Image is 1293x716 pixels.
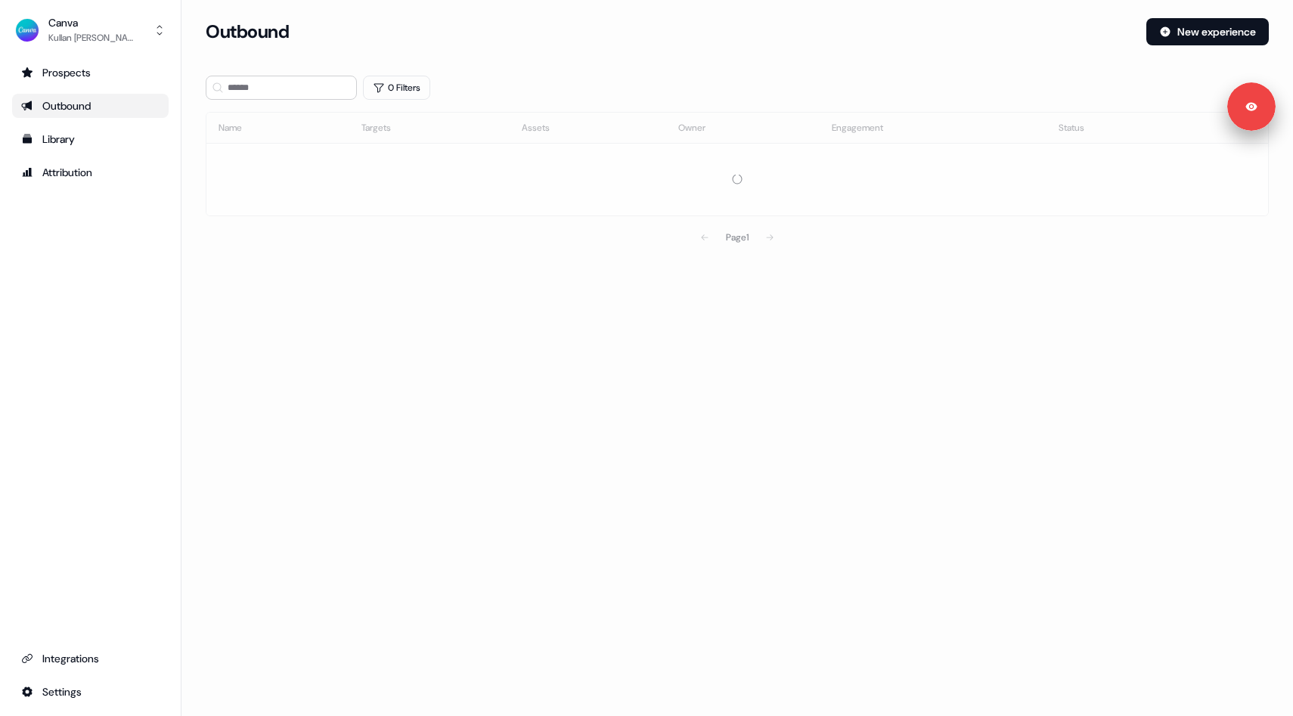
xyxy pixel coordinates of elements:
[12,646,169,671] a: Go to integrations
[363,76,430,100] button: 0 Filters
[12,60,169,85] a: Go to prospects
[12,160,169,184] a: Go to attribution
[21,651,160,666] div: Integrations
[48,30,139,45] div: Kullan [PERSON_NAME]
[48,15,139,30] div: Canva
[21,132,160,147] div: Library
[21,98,160,113] div: Outbound
[12,12,169,48] button: CanvaKullan [PERSON_NAME]
[1146,18,1269,45] button: New experience
[12,94,169,118] a: Go to outbound experience
[12,127,169,151] a: Go to templates
[206,20,289,43] h3: Outbound
[21,65,160,80] div: Prospects
[21,684,160,699] div: Settings
[12,680,169,704] a: Go to integrations
[21,165,160,180] div: Attribution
